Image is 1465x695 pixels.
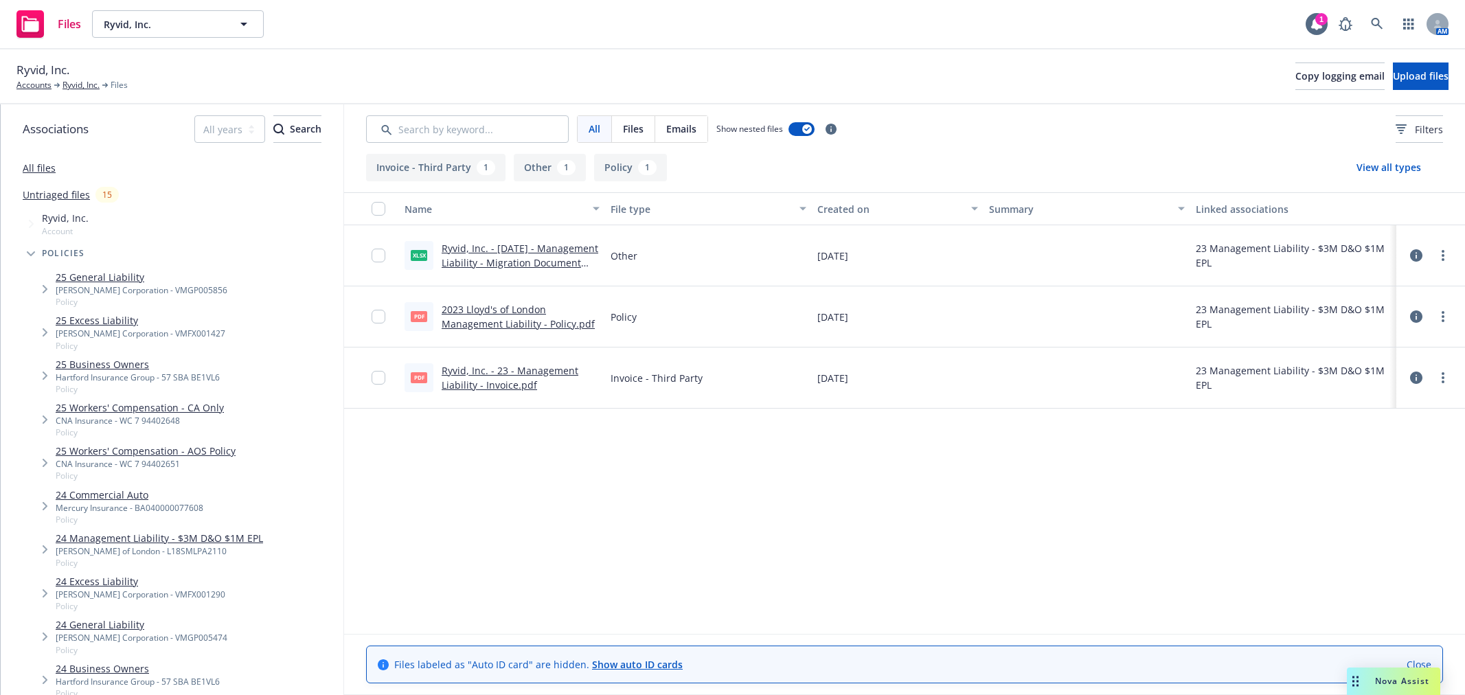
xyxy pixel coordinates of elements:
[984,192,1190,225] button: Summary
[56,676,220,687] div: Hartford Insurance Group - 57 SBA BE1VL6
[514,154,586,181] button: Other
[1196,202,1391,216] div: Linked associations
[95,187,119,203] div: 15
[56,589,225,600] div: [PERSON_NAME] Corporation - VMFX001290
[989,202,1169,216] div: Summary
[56,514,203,525] span: Policy
[56,284,227,296] div: [PERSON_NAME] Corporation - VMGP005856
[273,116,321,142] div: Search
[56,313,225,328] a: 25 Excess Liability
[1196,241,1391,270] div: 23 Management Liability - $3M D&O $1M EPL
[442,242,598,284] a: Ryvid, Inc. - [DATE] - Management Liability - Migration Document Checklist.xlsx
[56,458,236,470] div: CNA Insurance - WC 7 94402651
[442,303,595,330] a: 2023 Lloyd's of London Management Liability - Policy.pdf
[716,123,783,135] span: Show nested files
[817,249,848,263] span: [DATE]
[56,545,263,557] div: [PERSON_NAME] of London - L18SMLPA2110
[56,617,227,632] a: 24 General Liability
[611,249,637,263] span: Other
[63,79,100,91] a: Ryvid, Inc.
[594,154,667,181] button: Policy
[42,249,85,258] span: Policies
[399,192,605,225] button: Name
[592,658,683,671] a: Show auto ID cards
[23,120,89,138] span: Associations
[1332,10,1359,38] a: Report a Bug
[273,115,321,143] button: SearchSearch
[56,632,227,643] div: [PERSON_NAME] Corporation - VMGP005474
[56,600,225,612] span: Policy
[372,249,385,262] input: Toggle Row Selected
[56,661,220,676] a: 24 Business Owners
[442,364,578,391] a: Ryvid, Inc. - 23 - Management Liability - Invoice.pdf
[1295,62,1385,90] button: Copy logging email
[589,122,600,136] span: All
[42,225,89,237] span: Account
[1435,308,1451,325] a: more
[56,644,227,656] span: Policy
[23,161,56,174] a: All files
[56,340,225,352] span: Policy
[56,574,225,589] a: 24 Excess Liability
[1347,668,1364,695] div: Drag to move
[411,250,427,260] span: xlsx
[1396,122,1443,137] span: Filters
[56,557,263,569] span: Policy
[56,328,225,339] div: [PERSON_NAME] Corporation - VMFX001427
[92,10,264,38] button: Ryvid, Inc.
[372,371,385,385] input: Toggle Row Selected
[366,154,506,181] button: Invoice - Third Party
[56,296,227,308] span: Policy
[16,79,52,91] a: Accounts
[411,372,427,383] span: pdf
[1396,115,1443,143] button: Filters
[611,371,703,385] span: Invoice - Third Party
[1295,69,1385,82] span: Copy logging email
[56,400,224,415] a: 25 Workers' Compensation - CA Only
[394,657,683,672] span: Files labeled as "Auto ID card" are hidden.
[1393,69,1449,82] span: Upload files
[56,531,263,545] a: 24 Management Liability - $3M D&O $1M EPL
[56,488,203,502] a: 24 Commercial Auto
[623,122,644,136] span: Files
[1315,13,1328,25] div: 1
[366,115,569,143] input: Search by keyword...
[817,202,963,216] div: Created on
[1347,668,1440,695] button: Nova Assist
[1407,657,1431,672] a: Close
[1435,369,1451,386] a: more
[104,17,223,32] span: Ryvid, Inc.
[56,415,224,426] div: CNA Insurance - WC 7 94402648
[1196,363,1391,392] div: 23 Management Liability - $3M D&O $1M EPL
[372,202,385,216] input: Select all
[23,187,90,202] a: Untriaged files
[477,160,495,175] div: 1
[58,19,81,30] span: Files
[817,310,848,324] span: [DATE]
[605,192,811,225] button: File type
[817,371,848,385] span: [DATE]
[1363,10,1391,38] a: Search
[56,357,220,372] a: 25 Business Owners
[56,426,224,438] span: Policy
[405,202,584,216] div: Name
[372,310,385,323] input: Toggle Row Selected
[1393,62,1449,90] button: Upload files
[56,372,220,383] div: Hartford Insurance Group - 57 SBA BE1VL6
[1196,302,1391,331] div: 23 Management Liability - $3M D&O $1M EPL
[638,160,657,175] div: 1
[16,61,69,79] span: Ryvid, Inc.
[1335,154,1443,181] button: View all types
[56,470,236,481] span: Policy
[1190,192,1396,225] button: Linked associations
[56,383,220,395] span: Policy
[56,502,203,514] div: Mercury Insurance - BA040000077608
[1415,122,1443,137] span: Filters
[1375,675,1429,687] span: Nova Assist
[273,124,284,135] svg: Search
[111,79,128,91] span: Files
[557,160,576,175] div: 1
[611,310,637,324] span: Policy
[411,311,427,321] span: pdf
[666,122,696,136] span: Emails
